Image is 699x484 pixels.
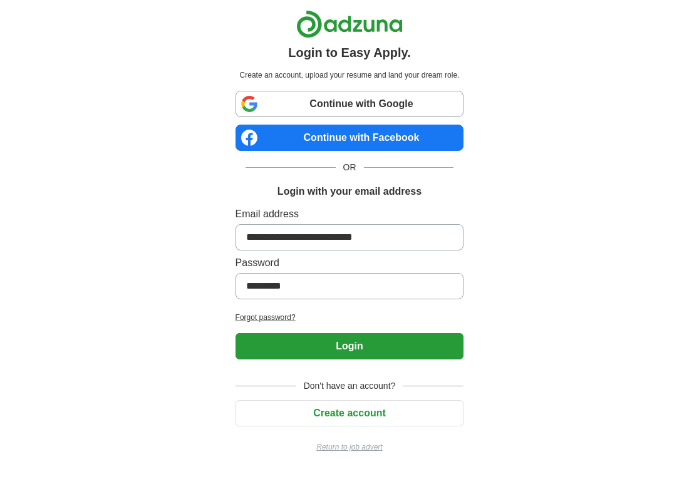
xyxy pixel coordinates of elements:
label: Email address [236,207,464,222]
span: OR [336,161,364,174]
a: Forgot password? [236,312,464,323]
h1: Login to Easy Apply. [288,43,411,62]
p: Create an account, upload your resume and land your dream role. [238,70,462,81]
img: Adzuna logo [296,10,403,38]
span: Don't have an account? [296,379,403,393]
label: Password [236,255,464,270]
a: Continue with Facebook [236,125,464,151]
a: Create account [236,408,464,418]
button: Create account [236,400,464,426]
h1: Login with your email address [277,184,422,199]
a: Return to job advert [236,441,464,453]
button: Login [236,333,464,359]
a: Continue with Google [236,91,464,117]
